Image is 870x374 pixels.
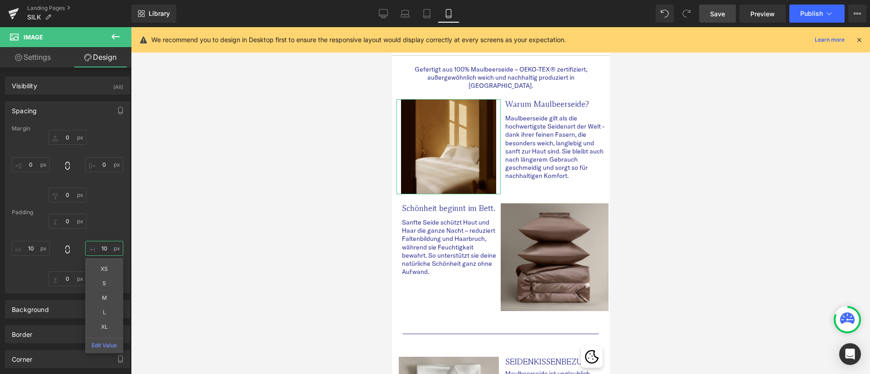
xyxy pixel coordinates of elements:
[85,157,123,172] input: 0
[811,34,848,45] a: Learn more
[85,291,123,305] li: M
[85,262,123,276] li: XS
[438,5,459,23] a: Mobile
[113,77,123,92] div: (All)
[12,326,32,338] div: Border
[372,5,394,23] a: Desktop
[12,209,123,216] div: Padding
[394,5,416,23] a: Laptop
[48,130,87,145] input: 0
[192,322,208,338] button: Cookie-Richtlinie
[10,191,104,249] p: Sanfte Seide schützt Haut und Haar die ganze Nacht – reduziert Faltenbildung und Haarbruch, währe...
[800,10,823,17] span: Publish
[27,14,41,21] span: SILK
[14,38,204,63] p: Gefertigt aus 100% Maulbeerseide – OEKO-TEX® zertifiziert, außergewöhnlich weich und nachhaltig p...
[848,5,866,23] button: More
[113,72,213,82] p: Warum Maulbeerseide?
[677,5,696,23] button: Redo
[789,5,845,23] button: Publish
[12,350,32,363] div: Corner
[750,9,775,19] span: Preview
[113,330,208,340] p: SEIDENKISSENBEZUG
[85,276,123,291] li: S
[189,319,211,340] div: Cookie-Richtlinie
[48,214,87,229] input: 0
[149,10,170,18] span: Library
[24,34,43,41] span: Image
[10,176,104,187] p: Schönheit beginnt im Bett.
[839,343,861,365] div: Open Intercom Messenger
[48,271,87,286] input: 0
[85,338,123,353] li: Edit Value
[85,241,123,256] input: 0
[12,125,123,132] div: Margin
[12,241,50,256] input: 0
[113,87,213,153] p: Maulbeerseide gilt als die hochwertigste Seidenart der Welt - dank ihrer feinen Fasern, die beson...
[113,342,208,367] p: Maulbeerseide ist unglaublich weich und sanft zur Haut – ideal für empfindliche Hauttypen.
[710,9,725,19] span: Save
[151,35,566,45] p: We recommend you to design in Desktop first to ensure the responsive layout would display correct...
[739,5,786,23] a: Preview
[48,187,87,202] input: 0
[416,5,438,23] a: Tablet
[12,157,50,172] input: 0
[27,5,131,12] a: Landing Pages
[68,47,133,67] a: Design
[85,320,123,334] li: XL
[12,102,37,115] div: Spacing
[12,77,37,90] div: Visibility
[131,5,176,23] a: New Library
[656,5,674,23] button: Undo
[193,323,207,336] img: Cookie-Richtlinie
[12,301,49,313] div: Background
[85,305,123,320] li: L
